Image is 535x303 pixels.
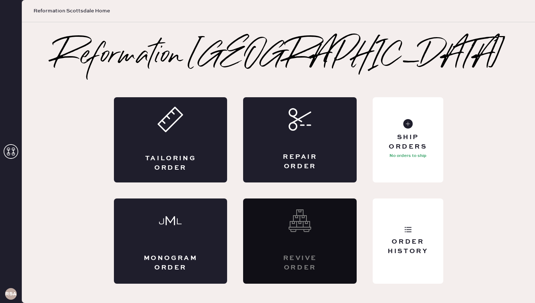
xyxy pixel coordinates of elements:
div: Monogram Order [143,254,198,272]
p: No orders to ship [389,151,427,160]
div: Revive order [272,254,328,272]
div: Repair Order [272,153,328,171]
div: Tailoring Order [143,154,198,172]
span: Reformation Scottsdale Home [33,7,110,15]
div: Interested? Contact us at care@hemster.co [243,198,357,284]
h2: Reformation [GEOGRAPHIC_DATA] [53,42,504,71]
h3: RSA [5,291,17,296]
iframe: Front Chat [500,270,532,302]
div: Order History [379,237,437,256]
div: Ship Orders [379,133,437,151]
